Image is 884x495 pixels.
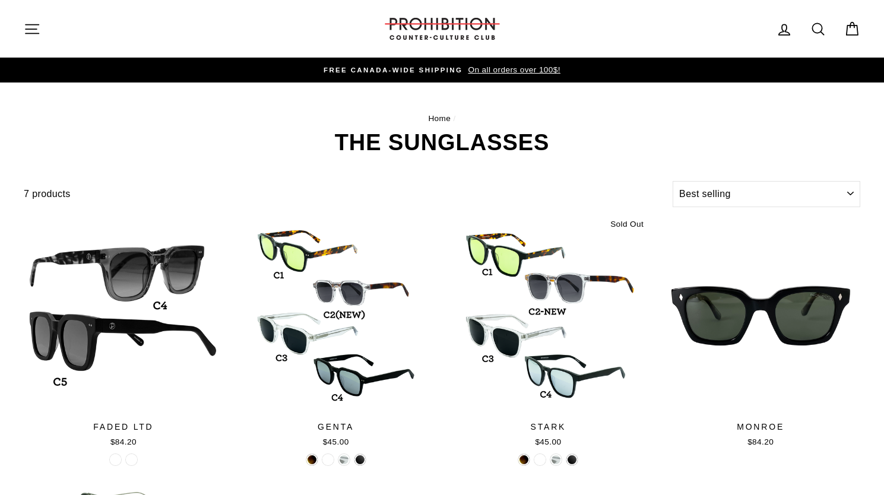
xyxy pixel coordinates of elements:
[24,131,860,154] h1: THE SUNGLASSES
[605,216,648,233] div: Sold Out
[661,436,860,448] div: $84.20
[465,65,560,74] span: On all orders over 100$!
[27,64,857,77] a: FREE CANADA-WIDE SHIPPING On all orders over 100$!
[449,436,648,448] div: $45.00
[24,421,223,433] div: FADED LTD
[324,66,462,74] span: FREE CANADA-WIDE SHIPPING
[383,18,502,40] img: PROHIBITION COUNTER-CULTURE CLUB
[449,216,648,452] a: STARK$45.00
[24,436,223,448] div: $84.20
[24,112,860,125] nav: breadcrumbs
[236,216,436,452] a: GENTA$45.00
[453,114,455,123] span: /
[428,114,451,123] a: Home
[661,216,860,452] a: MONROE$84.20
[236,436,436,448] div: $45.00
[661,421,860,433] div: MONROE
[236,421,436,433] div: GENTA
[24,186,668,202] div: 7 products
[24,216,223,452] a: FADED LTD$84.20
[449,421,648,433] div: STARK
